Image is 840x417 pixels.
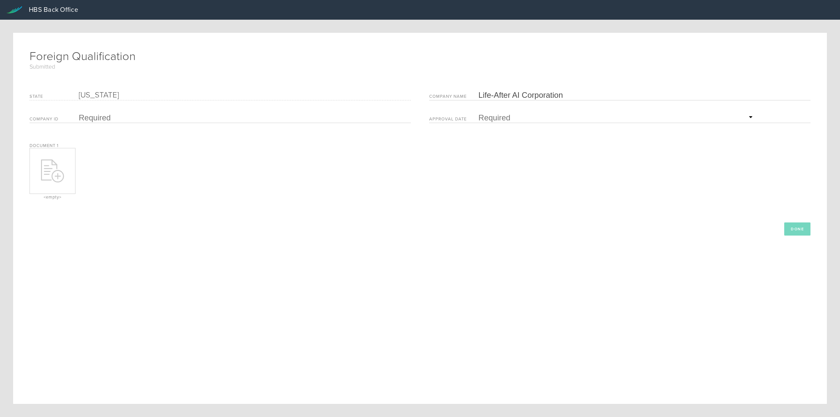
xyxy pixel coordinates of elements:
[478,113,755,123] input: Required
[429,117,478,123] label: Approval Date
[478,90,807,100] input: Required
[30,94,79,100] label: State
[784,222,810,236] button: Done
[30,63,810,71] span: Submitted
[30,49,810,71] h1: Foreign Qualification
[429,94,478,100] label: Company Name
[30,195,75,199] div: <empty>
[30,117,79,123] label: Company ID
[79,90,408,100] div: [US_STATE]
[30,143,58,148] label: Document 1
[79,113,408,123] input: Required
